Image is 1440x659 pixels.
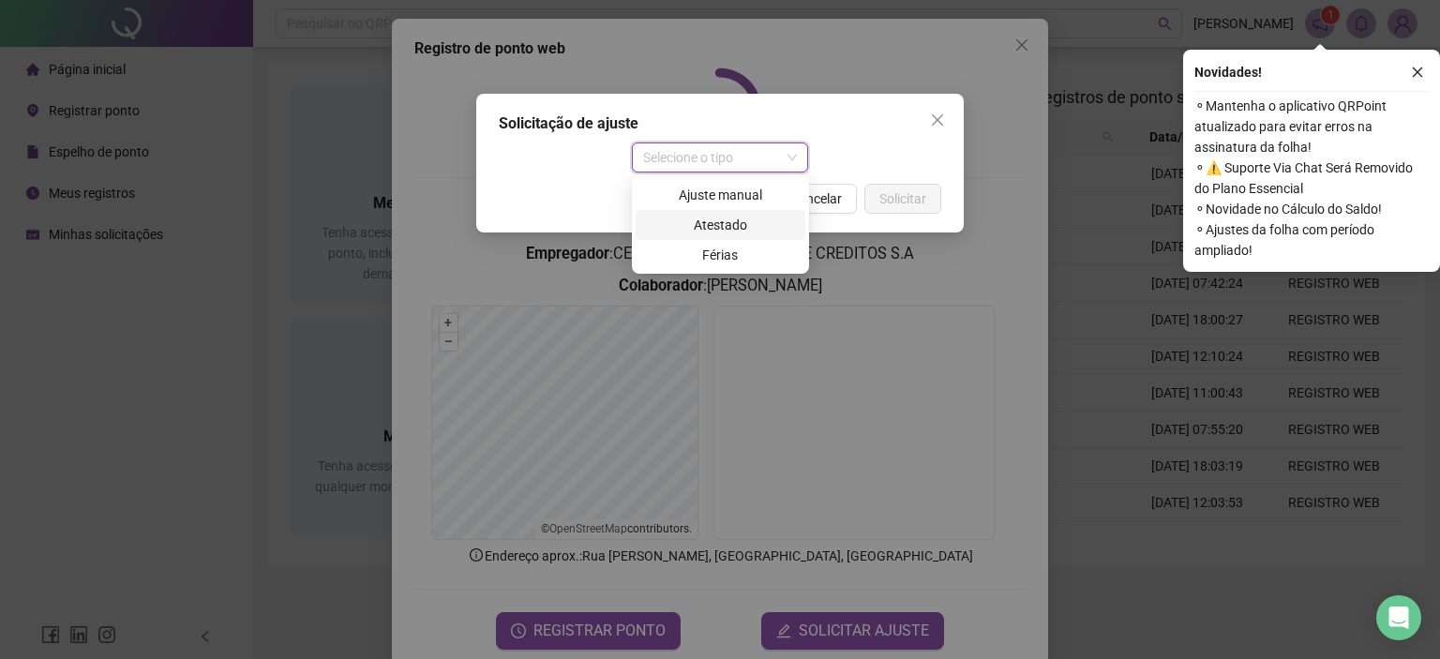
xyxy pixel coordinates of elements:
[1194,199,1429,219] span: ⚬ Novidade no Cálculo do Saldo!
[864,184,941,214] button: Solicitar
[636,180,805,210] div: Ajuste manual
[775,184,857,214] button: Cancelar
[647,215,794,235] div: Atestado
[790,188,842,209] span: Cancelar
[647,245,794,265] div: Férias
[1376,595,1421,640] div: Open Intercom Messenger
[636,240,805,270] div: Férias
[643,143,798,172] span: Selecione o tipo
[499,112,941,135] div: Solicitação de ajuste
[647,185,794,205] div: Ajuste manual
[922,105,952,135] button: Close
[1411,66,1424,79] span: close
[1194,157,1429,199] span: ⚬ ⚠️ Suporte Via Chat Será Removido do Plano Essencial
[1194,96,1429,157] span: ⚬ Mantenha o aplicativo QRPoint atualizado para evitar erros na assinatura da folha!
[636,210,805,240] div: Atestado
[1194,219,1429,261] span: ⚬ Ajustes da folha com período ampliado!
[930,112,945,127] span: close
[1194,62,1262,82] span: Novidades !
